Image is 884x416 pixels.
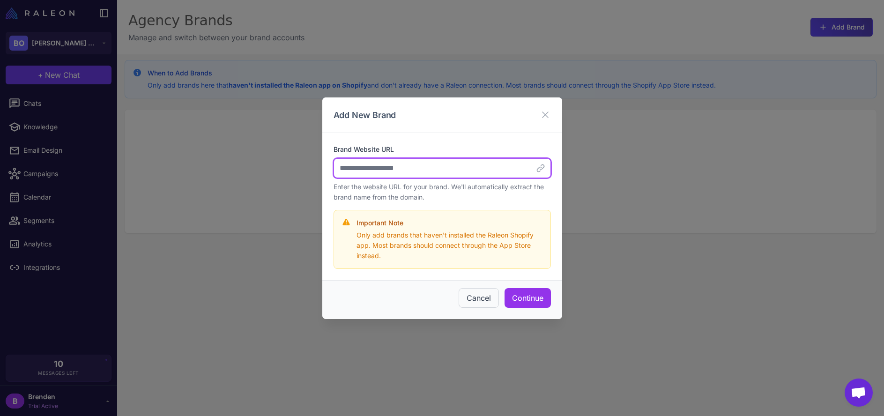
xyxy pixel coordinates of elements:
h4: Important Note [357,218,543,228]
button: Cancel [459,288,499,308]
p: Only add brands that haven't installed the Raleon Shopify app. Most brands should connect through... [357,230,543,261]
button: Continue [505,288,551,308]
a: Open chat [845,379,873,407]
label: Brand Website URL [334,144,551,155]
h3: Add New Brand [334,109,396,121]
p: Enter the website URL for your brand. We'll automatically extract the brand name from the domain. [334,182,551,202]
